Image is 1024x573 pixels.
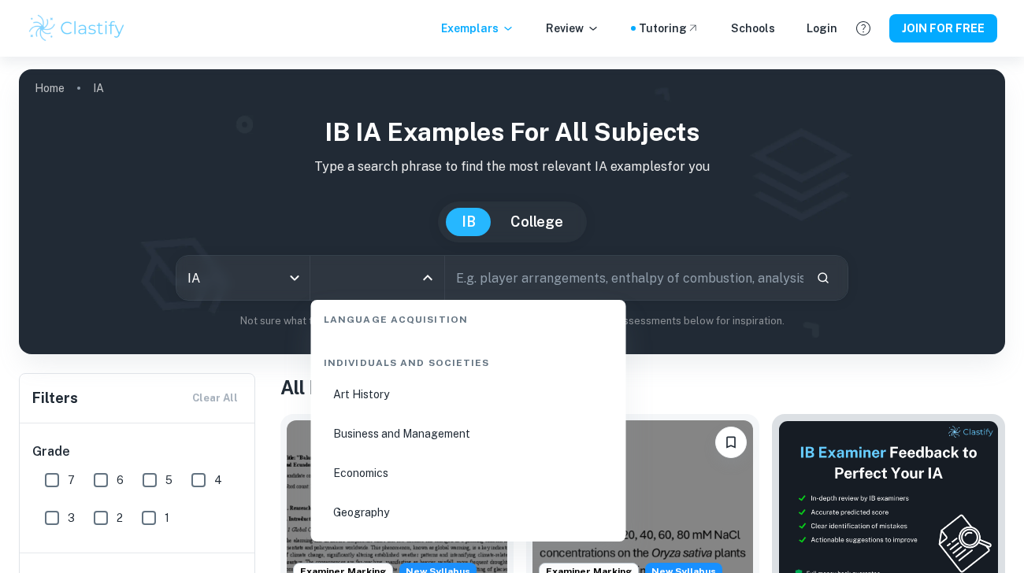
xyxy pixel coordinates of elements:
span: 5 [165,471,173,489]
li: Art History [317,376,620,412]
a: Schools [731,20,775,37]
p: Not sure what to search for? You can always look through our example Internal Assessments below f... [32,313,992,329]
p: Review [546,20,599,37]
button: Please log in to bookmark exemplars [715,427,747,458]
img: Clastify logo [27,13,127,44]
span: 6 [117,471,124,489]
p: Type a search phrase to find the most relevant IA examples for you [32,157,992,176]
li: Geography [317,494,620,530]
button: JOIN FOR FREE [889,14,997,43]
h6: Grade [32,442,243,461]
button: Help and Feedback [850,15,877,42]
button: Search [810,264,837,291]
a: Tutoring [639,20,699,37]
div: Language Acquisition [317,300,620,333]
button: Close [417,267,439,289]
h1: IB IA examples for all subjects [32,113,992,151]
li: Business and Management [317,416,620,452]
p: Exemplars [441,20,514,37]
a: Home [35,77,65,99]
button: IB [446,208,492,236]
img: profile cover [19,69,1005,354]
span: 2 [117,509,123,527]
p: IA [93,79,104,97]
div: IA [176,256,310,300]
a: Login [807,20,837,37]
span: 3 [68,509,75,527]
input: E.g. player arrangements, enthalpy of combustion, analysis of a big city... [445,256,803,300]
div: Individuals and Societies [317,343,620,376]
span: 7 [68,471,75,489]
button: College [495,208,579,236]
span: 4 [214,471,222,489]
li: Global Politics Engagement Activity [317,534,620,570]
h1: All IA Examples [280,373,1005,401]
h6: Filters [32,387,78,409]
li: Economics [317,455,620,491]
span: 1 [165,509,169,527]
